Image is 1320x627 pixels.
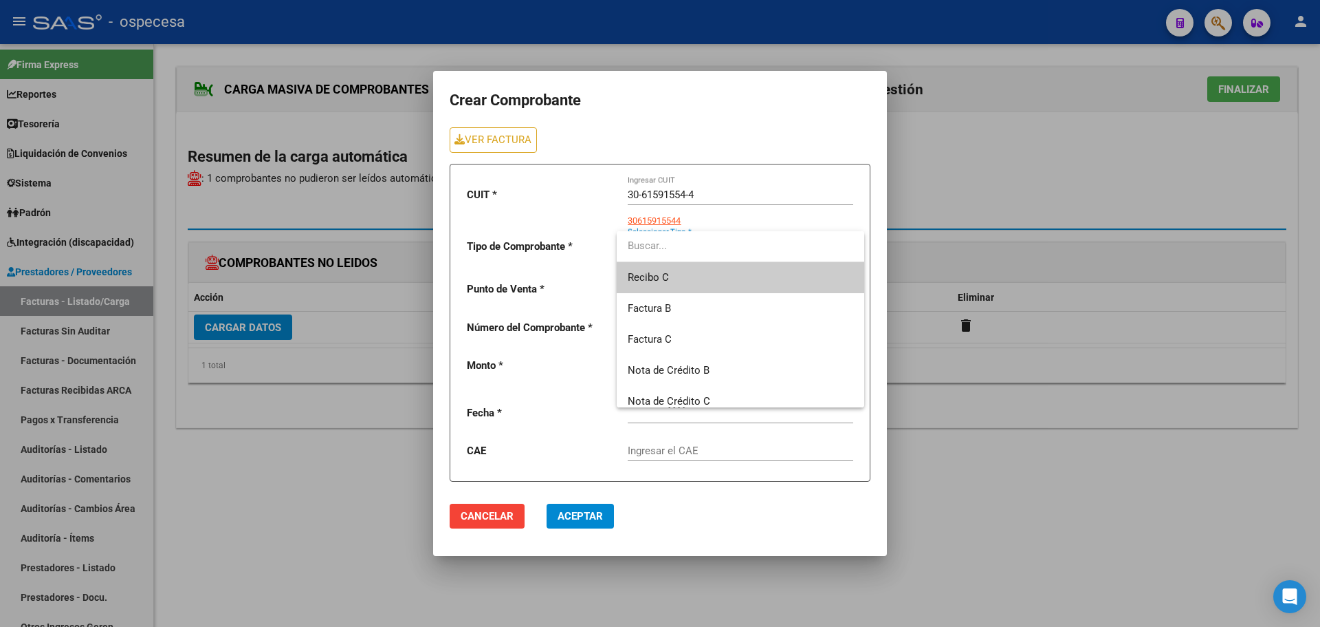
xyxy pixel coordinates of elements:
input: dropdown search [617,231,864,262]
div: Open Intercom Messenger [1273,580,1306,613]
span: Nota de Crédito B [628,364,709,376]
span: Nota de Crédito C [628,395,710,407]
span: Recibo C [628,271,669,284]
span: Factura B [628,302,671,315]
span: Factura C [628,333,672,346]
